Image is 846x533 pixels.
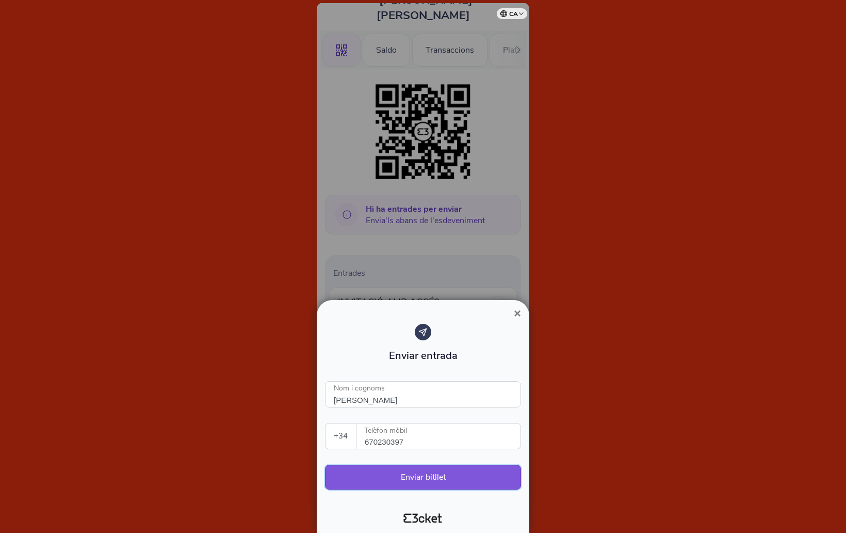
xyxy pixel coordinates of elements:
label: Telèfon mòbil [356,424,522,438]
span: × [514,306,521,320]
span: Enviar entrada [389,349,458,363]
input: Nom i cognoms [325,381,521,407]
button: Enviar bitllet [325,465,521,490]
label: Nom i cognoms [325,381,394,396]
input: Telèfon mòbil [365,424,520,449]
